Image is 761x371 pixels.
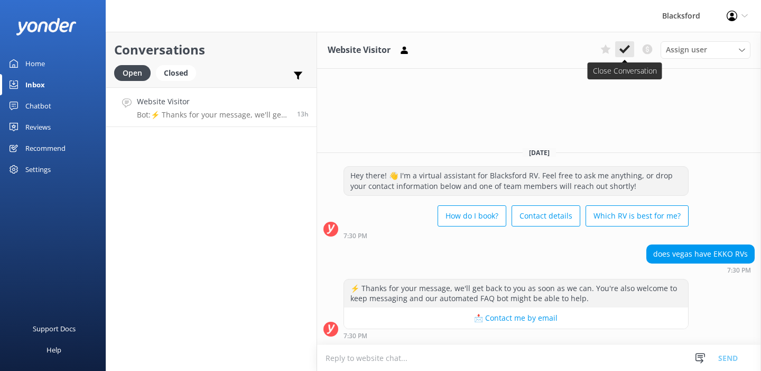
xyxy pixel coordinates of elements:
[512,205,580,227] button: Contact details
[344,279,688,307] div: ⚡ Thanks for your message, we'll get back to you as soon as we can. You're also welcome to keep m...
[114,65,151,81] div: Open
[114,40,309,60] h2: Conversations
[586,205,689,227] button: Which RV is best for me?
[666,44,707,56] span: Assign user
[137,96,289,107] h4: Website Visitor
[344,232,689,239] div: Oct 03 2025 07:30pm (UTC -06:00) America/Chihuahua
[25,116,51,138] div: Reviews
[438,205,506,227] button: How do I book?
[647,245,754,263] div: does vegas have EKKO RVs
[646,266,755,274] div: Oct 03 2025 07:30pm (UTC -06:00) America/Chihuahua
[16,18,77,35] img: yonder-white-logo.png
[47,339,61,360] div: Help
[25,138,66,159] div: Recommend
[328,43,391,57] h3: Website Visitor
[727,267,751,274] strong: 7:30 PM
[114,67,156,78] a: Open
[661,41,750,58] div: Assign User
[523,148,556,157] span: [DATE]
[33,318,76,339] div: Support Docs
[137,110,289,120] p: Bot: ⚡ Thanks for your message, we'll get back to you as soon as we can. You're also welcome to k...
[25,53,45,74] div: Home
[344,167,688,195] div: Hey there! 👋 I'm a virtual assistant for Blacksford RV. Feel free to ask me anything, or drop you...
[344,332,689,339] div: Oct 03 2025 07:30pm (UTC -06:00) America/Chihuahua
[156,65,196,81] div: Closed
[106,87,317,127] a: Website VisitorBot:⚡ Thanks for your message, we'll get back to you as soon as we can. You're als...
[25,74,45,95] div: Inbox
[25,159,51,180] div: Settings
[156,67,201,78] a: Closed
[344,233,367,239] strong: 7:30 PM
[344,333,367,339] strong: 7:30 PM
[344,307,688,329] button: 📩 Contact me by email
[297,110,309,119] span: Oct 03 2025 07:30pm (UTC -06:00) America/Chihuahua
[25,95,51,116] div: Chatbot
